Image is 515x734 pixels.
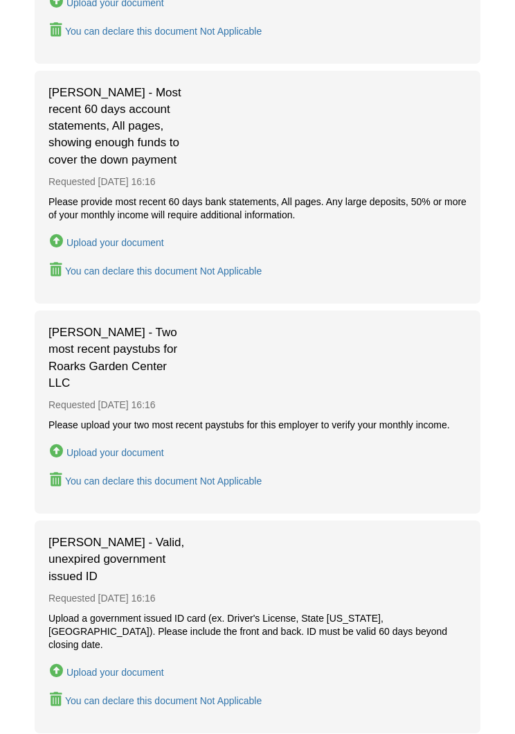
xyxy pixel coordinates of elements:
[48,472,263,491] button: Declare Artemio Ramirez - Two most recent paystubs for Roarks Garden Center LLC not applicable
[48,262,263,281] button: Declare Artemio Ramirez - Most recent 60 days account statements, All pages, showing enough funds...
[48,169,467,196] div: Requested [DATE] 16:16
[48,196,467,222] div: Please provide most recent 60 days bank statements, All pages. Any large deposits, 50% or more of...
[48,613,467,652] div: Upload a government issued ID card (ex. Driver's License, State [US_STATE], [GEOGRAPHIC_DATA]). P...
[66,238,164,249] div: Upload your document
[48,392,467,419] div: Requested [DATE] 16:16
[65,266,262,277] div: You can declare this document Not Applicable
[48,85,187,169] span: [PERSON_NAME] - Most recent 60 days account statements, All pages, showing enough funds to cover ...
[48,419,467,432] div: Please upload your two most recent paystubs for this employer to verify your monthly income.
[65,26,262,37] div: You can declare this document Not Applicable
[48,442,165,462] button: Upload Artemio Ramirez - Two most recent paystubs for Roarks Garden Center LLC
[65,696,262,707] div: You can declare this document Not Applicable
[48,662,165,682] button: Upload Artemio Ramirez - Valid, unexpired government issued ID
[48,22,263,41] button: Declare Artemio Ramirez - Final Paystub or 2024 W2 for Roarks Garden Center LLC not applicable
[66,667,164,679] div: Upload your document
[48,232,165,252] button: Upload Artemio Ramirez - Most recent 60 days account statements, All pages, showing enough funds ...
[48,586,467,613] div: Requested [DATE] 16:16
[66,448,164,459] div: Upload your document
[48,535,187,586] span: [PERSON_NAME] - Valid, unexpired government issued ID
[65,476,262,487] div: You can declare this document Not Applicable
[48,325,187,392] span: [PERSON_NAME] - Two most recent paystubs for Roarks Garden Center LLC
[48,692,263,710] button: Declare Artemio Ramirez - Valid, unexpired government issued ID not applicable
